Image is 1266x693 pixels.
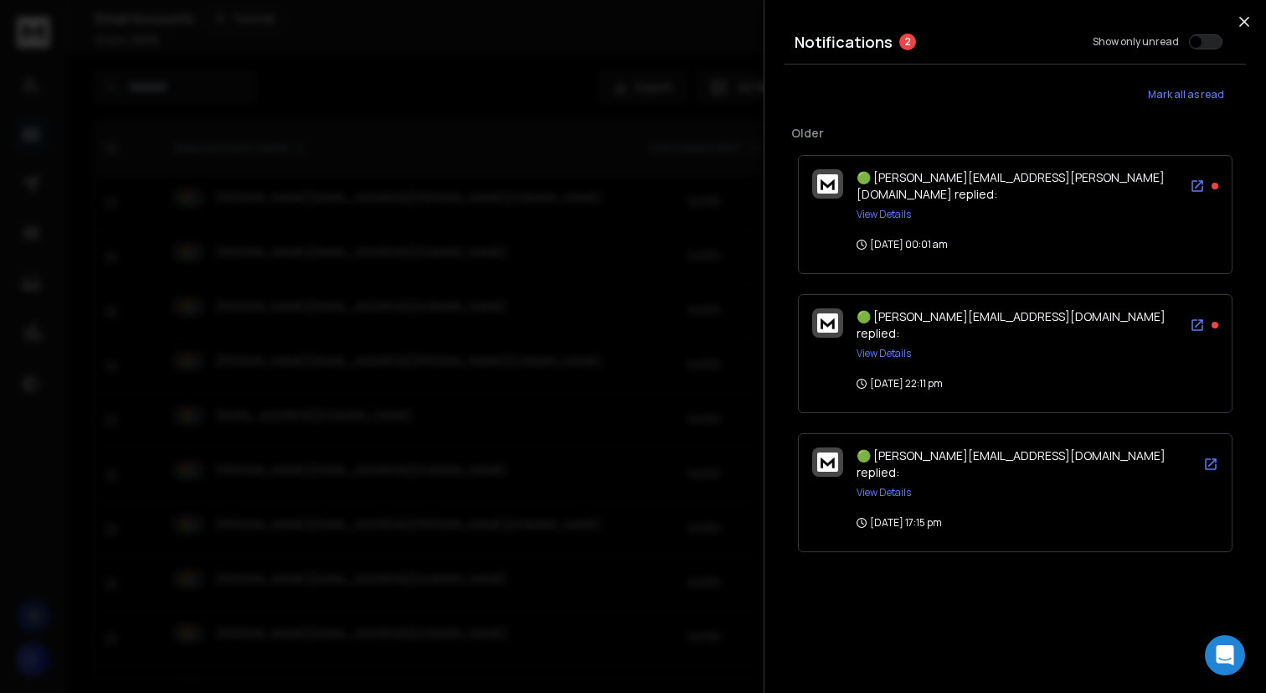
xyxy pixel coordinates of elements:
[857,486,911,499] button: View Details
[857,169,1165,202] span: 🟢 [PERSON_NAME][EMAIL_ADDRESS][PERSON_NAME][DOMAIN_NAME] replied:
[857,308,1166,341] span: 🟢 [PERSON_NAME][EMAIL_ADDRESS][DOMAIN_NAME] replied:
[1125,78,1246,111] button: Mark all as read
[857,238,948,251] p: [DATE] 00:01 am
[1205,635,1245,675] div: Open Intercom Messenger
[857,347,911,360] button: View Details
[791,125,1239,142] p: Older
[817,174,838,194] img: logo
[1093,35,1179,49] label: Show only unread
[857,208,911,221] button: View Details
[857,516,942,530] p: [DATE] 17:15 pm
[795,30,893,54] h3: Notifications
[817,313,838,333] img: logo
[1148,88,1224,101] span: Mark all as read
[817,453,838,472] img: logo
[857,447,1166,480] span: 🟢 [PERSON_NAME][EMAIL_ADDRESS][DOMAIN_NAME] replied:
[857,377,943,390] p: [DATE] 22:11 pm
[899,34,916,50] span: 2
